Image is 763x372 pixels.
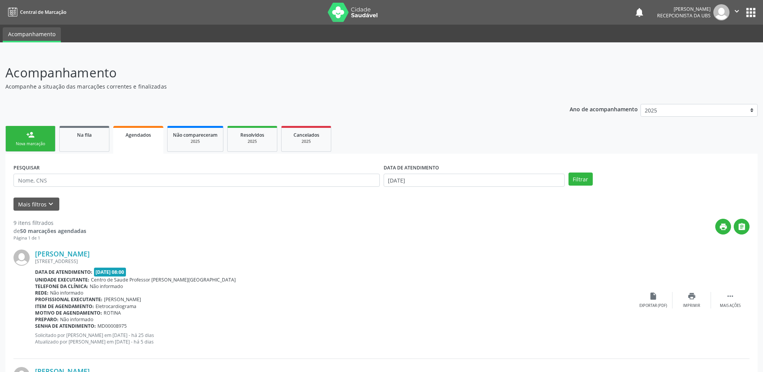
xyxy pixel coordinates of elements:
button: apps [744,6,758,19]
a: Acompanhamento [3,27,61,42]
strong: 50 marcações agendadas [20,227,86,235]
img: img [713,4,729,20]
button: Mais filtroskeyboard_arrow_down [13,198,59,211]
div: [STREET_ADDRESS] [35,258,634,265]
span: Resolvidos [240,132,264,138]
i: insert_drive_file [649,292,657,300]
div: [PERSON_NAME] [657,6,711,12]
label: DATA DE ATENDIMENTO [384,162,439,174]
p: Solicitado por [PERSON_NAME] em [DATE] - há 25 dias Atualizado por [PERSON_NAME] em [DATE] - há 5... [35,332,634,345]
div: Página 1 de 1 [13,235,86,241]
span: Não informado [50,290,83,296]
i:  [738,223,746,231]
span: Centro de Saude Professor [PERSON_NAME][GEOGRAPHIC_DATA] [91,276,236,283]
span: Na fila [77,132,92,138]
i: print [719,223,728,231]
button:  [734,219,750,235]
button: notifications [634,7,645,18]
input: Selecione um intervalo [384,174,565,187]
span: Central de Marcação [20,9,66,15]
p: Acompanhe a situação das marcações correntes e finalizadas [5,82,532,90]
div: Mais ações [720,303,741,308]
button:  [729,4,744,20]
span: ROTINA [104,310,121,316]
b: Item de agendamento: [35,303,94,310]
img: img [13,250,30,266]
b: Preparo: [35,316,59,323]
div: de [13,227,86,235]
div: 2025 [233,139,272,144]
a: [PERSON_NAME] [35,250,90,258]
div: 2025 [173,139,218,144]
div: 9 itens filtrados [13,219,86,227]
span: Agendados [126,132,151,138]
div: person_add [26,131,35,139]
p: Ano de acompanhamento [570,104,638,114]
i:  [733,7,741,15]
span: Não compareceram [173,132,218,138]
span: Não informado [60,316,93,323]
span: Cancelados [293,132,319,138]
p: Acompanhamento [5,63,532,82]
span: Recepcionista da UBS [657,12,711,19]
input: Nome, CNS [13,174,380,187]
span: [DATE] 08:00 [94,268,126,276]
i:  [726,292,734,300]
b: Rede: [35,290,49,296]
span: Não informado [90,283,123,290]
i: keyboard_arrow_down [47,200,55,208]
div: 2025 [287,139,325,144]
b: Telefone da clínica: [35,283,88,290]
b: Motivo de agendamento: [35,310,102,316]
button: print [715,219,731,235]
span: [PERSON_NAME] [104,296,141,303]
span: Eletrocardiograma [96,303,136,310]
b: Data de atendimento: [35,269,92,275]
span: MD00008975 [97,323,127,329]
b: Unidade executante: [35,276,89,283]
i: print [688,292,696,300]
button: Filtrar [568,173,593,186]
a: Central de Marcação [5,6,66,18]
div: Nova marcação [11,141,50,147]
label: PESQUISAR [13,162,40,174]
div: Exportar (PDF) [639,303,667,308]
div: Imprimir [683,303,700,308]
b: Profissional executante: [35,296,102,303]
b: Senha de atendimento: [35,323,96,329]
